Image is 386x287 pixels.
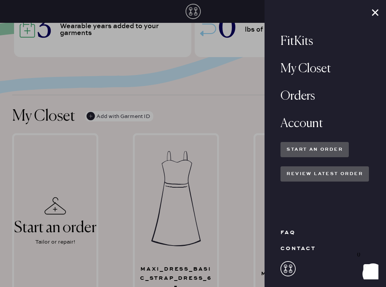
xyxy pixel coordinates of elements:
[280,245,316,252] div: contact
[369,6,380,18] button: Close Menu
[350,253,383,285] iframe: Front Chat
[280,32,370,51] div: FitKits
[280,87,370,105] div: Orders
[280,115,370,133] div: Account
[280,60,370,78] div: My Closet
[280,166,369,182] button: review latest order
[280,142,349,157] button: Start an order
[280,229,316,236] div: FAQ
